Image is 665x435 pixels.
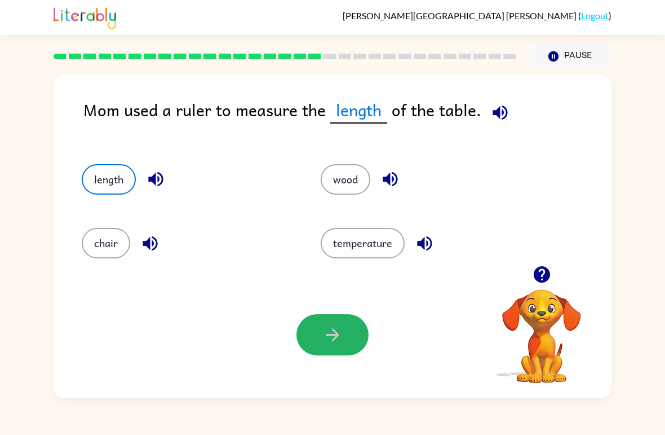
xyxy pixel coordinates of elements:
button: wood [321,164,370,195]
button: chair [82,228,130,258]
button: Pause [530,43,611,69]
a: Logout [581,10,609,21]
span: [PERSON_NAME][GEOGRAPHIC_DATA] [PERSON_NAME] [343,10,578,21]
div: ( ) [343,10,611,21]
button: temperature [321,228,405,258]
img: Literably [54,5,116,29]
div: Mom used a ruler to measure the of the table. [83,97,611,142]
video: Your browser must support playing .mp4 files to use Literably. Please try using another browser. [485,272,598,385]
button: length [82,164,136,195]
span: length [330,97,387,124]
